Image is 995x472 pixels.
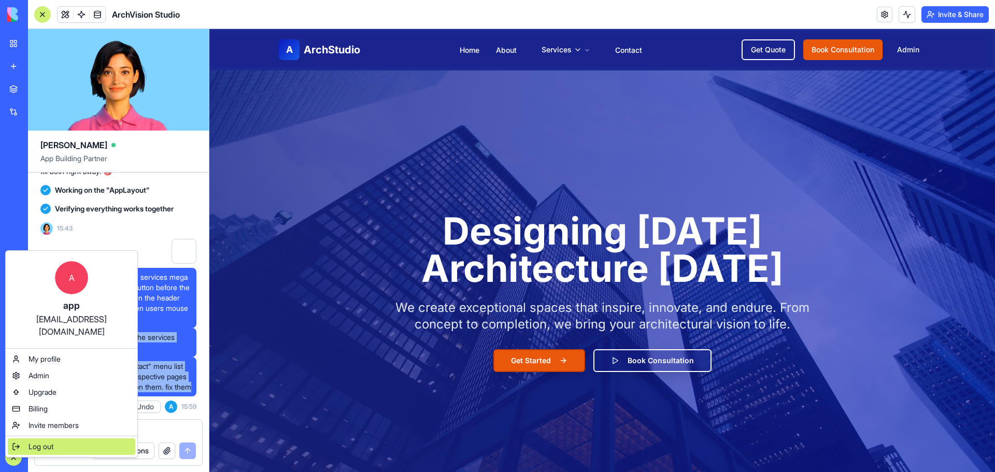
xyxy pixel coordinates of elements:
a: Aapp[EMAIL_ADDRESS][DOMAIN_NAME] [8,253,135,346]
span: My profile [29,354,61,364]
span: Billing [29,404,48,414]
span: A [77,13,83,28]
button: Services [324,10,389,31]
div: [EMAIL_ADDRESS][DOMAIN_NAME] [16,313,127,338]
a: My profile [8,351,135,367]
a: Admin [681,11,716,30]
a: AArchStudio [69,10,151,31]
span: Admin [29,370,49,381]
nav: Main [250,10,433,31]
h1: Designing [DATE] Architecture [DATE] [161,183,625,258]
span: ArchStudio [94,13,151,28]
span: Upgrade [29,387,56,397]
a: Book Consultation [594,10,673,31]
a: Contact [406,17,433,25]
a: Book Consultation [384,320,502,343]
a: Get Quote [532,10,586,31]
a: Invite members [8,417,135,434]
span: Log out [29,441,53,452]
a: Home [250,17,270,25]
p: We create exceptional spaces that inspire, innovate, and endure. From concept to completion, we b... [161,270,625,304]
a: Upgrade [8,384,135,401]
span: Invite members [29,420,79,431]
a: About [287,17,307,25]
a: Get Started [284,320,376,343]
a: Admin [8,367,135,384]
span: A [55,261,88,294]
div: app [16,298,127,313]
a: Billing [8,401,135,417]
